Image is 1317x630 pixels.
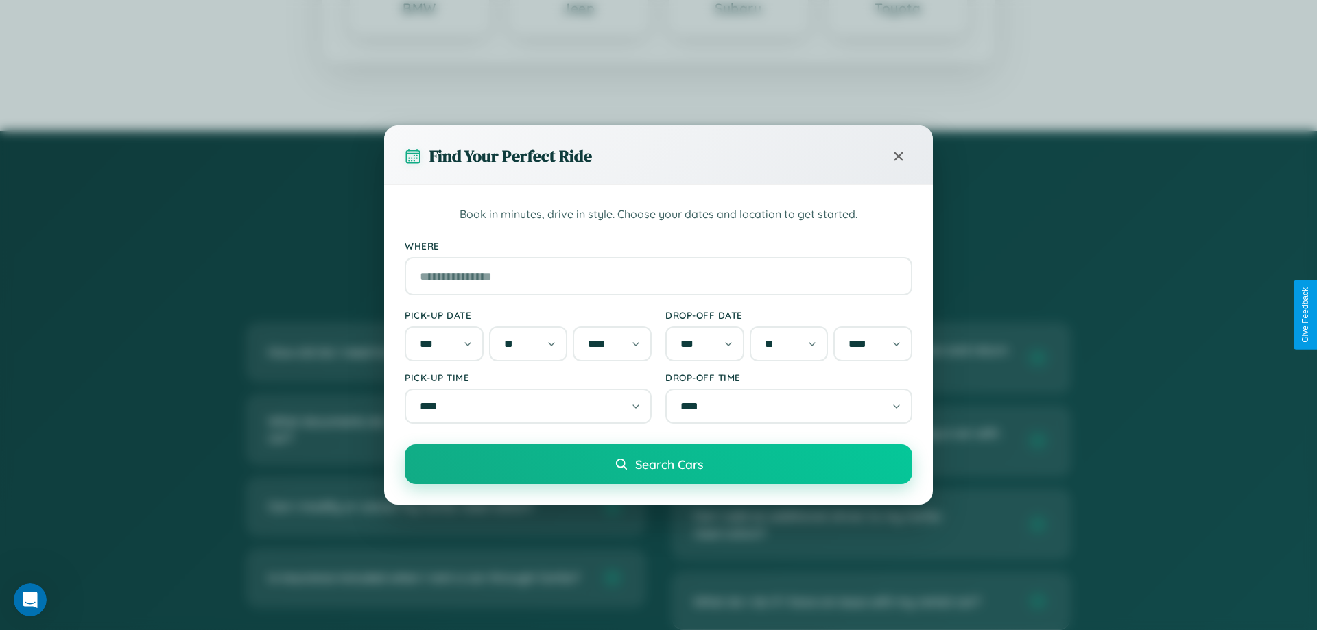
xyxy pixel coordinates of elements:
[429,145,592,167] h3: Find Your Perfect Ride
[665,372,912,383] label: Drop-off Time
[405,240,912,252] label: Where
[635,457,703,472] span: Search Cars
[405,372,652,383] label: Pick-up Time
[405,309,652,321] label: Pick-up Date
[665,309,912,321] label: Drop-off Date
[405,206,912,223] p: Book in minutes, drive in style. Choose your dates and location to get started.
[405,444,912,484] button: Search Cars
